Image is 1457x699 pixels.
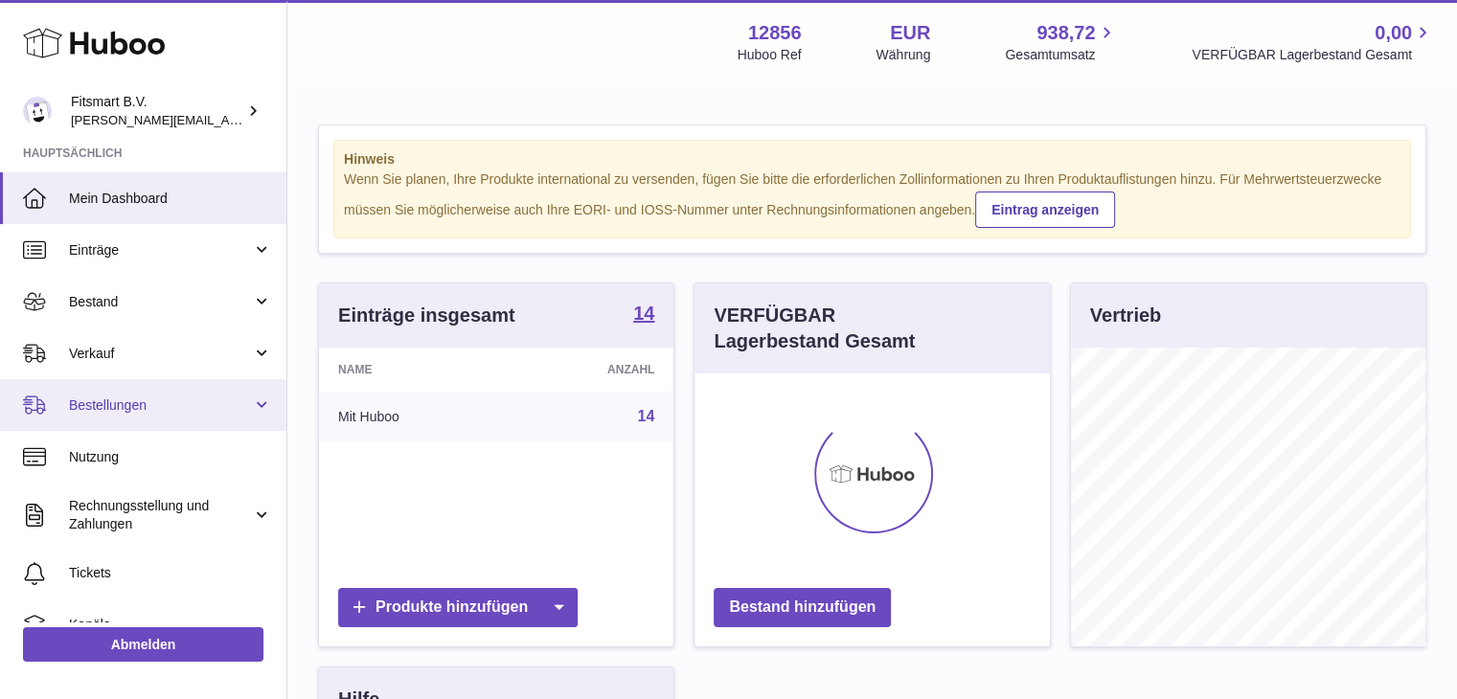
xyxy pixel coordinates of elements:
span: Einträge [69,241,252,259]
strong: 14 [633,304,654,323]
a: 938,72 Gesamtumsatz [1005,20,1117,64]
div: Fitsmart B.V. [71,93,243,129]
span: Bestellungen [69,396,252,415]
a: Produkte hinzufügen [338,588,578,627]
td: Mit Huboo [319,392,510,441]
span: Nutzung [69,448,272,466]
h3: Einträge insgesamt [338,303,515,328]
a: 14 [638,408,655,424]
a: Eintrag anzeigen [975,192,1115,228]
strong: Hinweis [344,150,1400,169]
h3: Vertrieb [1090,303,1161,328]
strong: 12856 [748,20,802,46]
span: VERFÜGBAR Lagerbestand Gesamt [1192,46,1434,64]
span: Gesamtumsatz [1005,46,1117,64]
a: Bestand hinzufügen [714,588,891,627]
a: Abmelden [23,627,263,662]
span: Tickets [69,564,272,582]
span: Kanäle [69,616,272,634]
span: [PERSON_NAME][EMAIL_ADDRESS][DOMAIN_NAME] [71,112,384,127]
th: Name [319,348,510,392]
div: Wenn Sie planen, Ihre Produkte international zu versenden, fügen Sie bitte die erforderlichen Zol... [344,170,1400,228]
strong: EUR [890,20,930,46]
img: jonathan@leaderoo.com [23,97,52,125]
span: Bestand [69,293,252,311]
th: Anzahl [510,348,673,392]
span: 0,00 [1375,20,1412,46]
div: Währung [876,46,931,64]
span: Verkauf [69,345,252,363]
a: 14 [633,304,654,327]
a: 0,00 VERFÜGBAR Lagerbestand Gesamt [1192,20,1434,64]
h3: VERFÜGBAR Lagerbestand Gesamt [714,303,963,354]
div: Huboo Ref [738,46,802,64]
span: 938,72 [1036,20,1095,46]
span: Mein Dashboard [69,190,272,208]
span: Rechnungsstellung und Zahlungen [69,497,252,533]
